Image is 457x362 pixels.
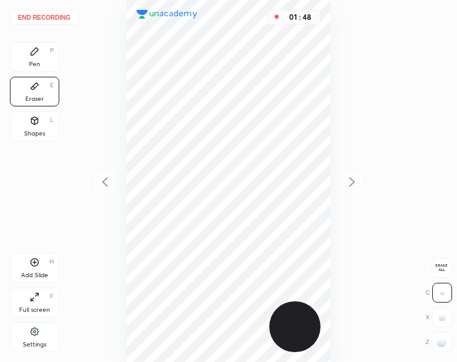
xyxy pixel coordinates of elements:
div: C [426,283,452,303]
div: Pen [29,61,40,67]
span: Erase all [432,264,451,272]
div: Settings [23,342,46,348]
div: 01 : 48 [285,13,315,22]
div: X [426,308,452,327]
div: L [50,117,54,123]
div: F [50,293,54,300]
div: E [50,82,54,88]
img: logo.38c385cc.svg [136,10,198,19]
div: Full screen [19,307,50,313]
div: P [50,48,54,54]
div: Eraser [25,96,44,102]
div: Shapes [24,131,45,137]
button: End recording [10,10,78,25]
div: Z [426,332,451,352]
div: H [49,259,54,265]
div: Add Slide [21,272,48,278]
